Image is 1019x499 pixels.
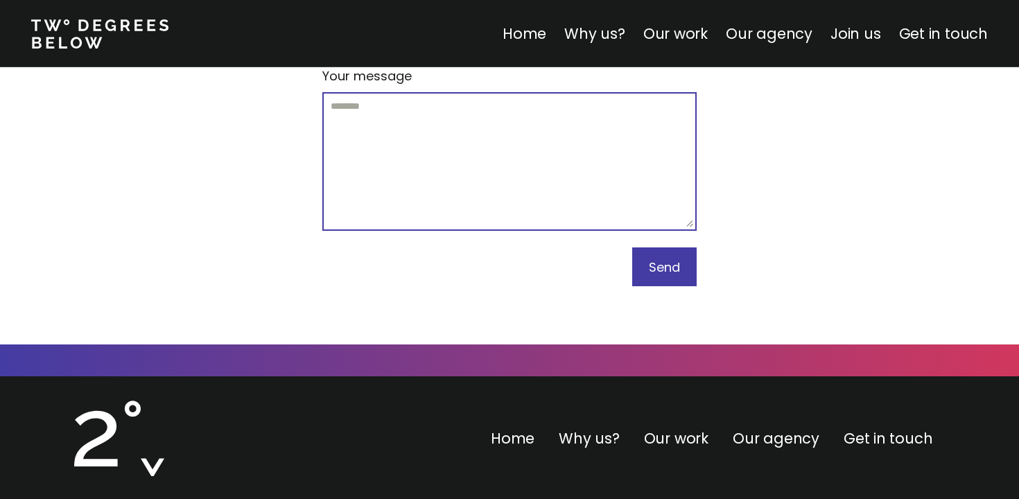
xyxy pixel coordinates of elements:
a: Our agency [726,24,812,44]
span: Send [649,259,680,276]
a: Home [491,428,534,448]
a: Why us? [559,428,620,448]
a: Our work [643,24,708,44]
p: Your message [322,67,412,85]
a: Join us [830,24,881,44]
textarea: Your message [322,92,697,231]
a: Our agency [733,428,819,448]
a: Home [503,24,546,44]
button: Send [632,247,697,286]
a: Why us? [564,24,625,44]
a: Our work [644,428,708,448]
a: Get in touch [899,24,988,44]
a: Get in touch [844,428,932,448]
